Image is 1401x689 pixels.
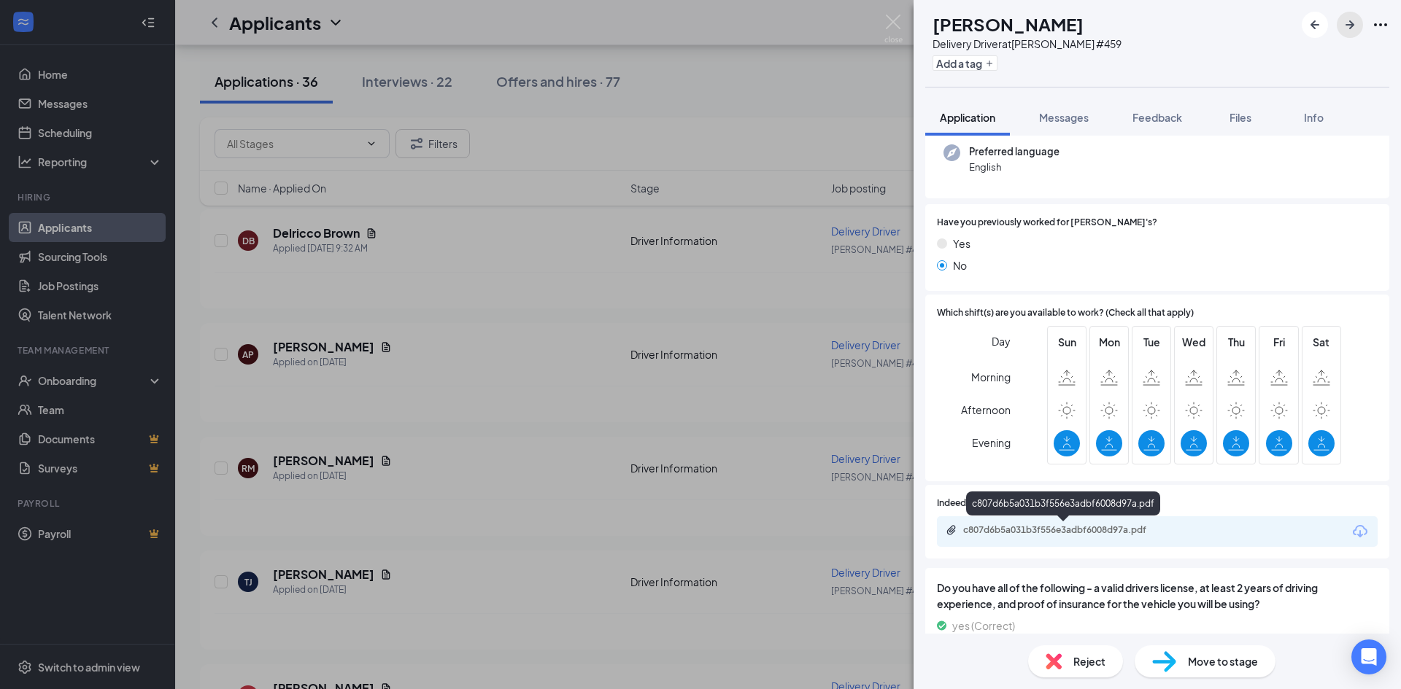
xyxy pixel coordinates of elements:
svg: ArrowRight [1341,16,1359,34]
span: Do you have all of the following - a valid drivers license, at least 2 years of driving experienc... [937,580,1378,612]
span: Preferred language [969,144,1060,159]
div: c807d6b5a031b3f556e3adbf6008d97a.pdf [966,491,1160,515]
svg: ArrowLeftNew [1306,16,1324,34]
span: Have you previously worked for [PERSON_NAME]'s? [937,216,1157,230]
button: ArrowRight [1337,12,1363,38]
span: Which shift(s) are you available to work? (Check all that apply) [937,306,1194,320]
div: c807d6b5a031b3f556e3adbf6008d97a.pdf [963,524,1167,536]
span: Move to stage [1188,653,1258,669]
span: Messages [1039,111,1089,124]
button: PlusAdd a tag [933,55,997,71]
span: Fri [1266,334,1292,350]
span: Thu [1223,334,1249,350]
span: Tue [1138,334,1165,350]
span: Feedback [1132,111,1182,124]
span: Wed [1181,334,1207,350]
span: Application [940,111,995,124]
span: Morning [971,364,1011,390]
span: Yes [953,235,970,252]
span: Reject [1073,653,1105,669]
span: Evening [972,429,1011,456]
span: Files [1230,111,1251,124]
span: Mon [1096,334,1122,350]
span: Info [1304,111,1324,124]
div: Open Intercom Messenger [1351,639,1386,674]
span: Afternoon [961,397,1011,423]
button: ArrowLeftNew [1302,12,1328,38]
a: Paperclipc807d6b5a031b3f556e3adbf6008d97a.pdf [946,524,1182,538]
svg: Download [1351,523,1369,540]
div: Delivery Driver at [PERSON_NAME] #459 [933,36,1122,51]
span: Sun [1054,334,1080,350]
span: yes (Correct) [952,618,1015,634]
svg: Paperclip [946,524,957,536]
span: Sat [1308,334,1335,350]
h1: [PERSON_NAME] [933,12,1084,36]
span: No [953,257,967,273]
span: English [969,160,1060,174]
svg: Ellipses [1372,16,1389,34]
svg: Plus [985,59,994,68]
span: Day [992,333,1011,349]
span: Indeed Resume [937,497,1001,510]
